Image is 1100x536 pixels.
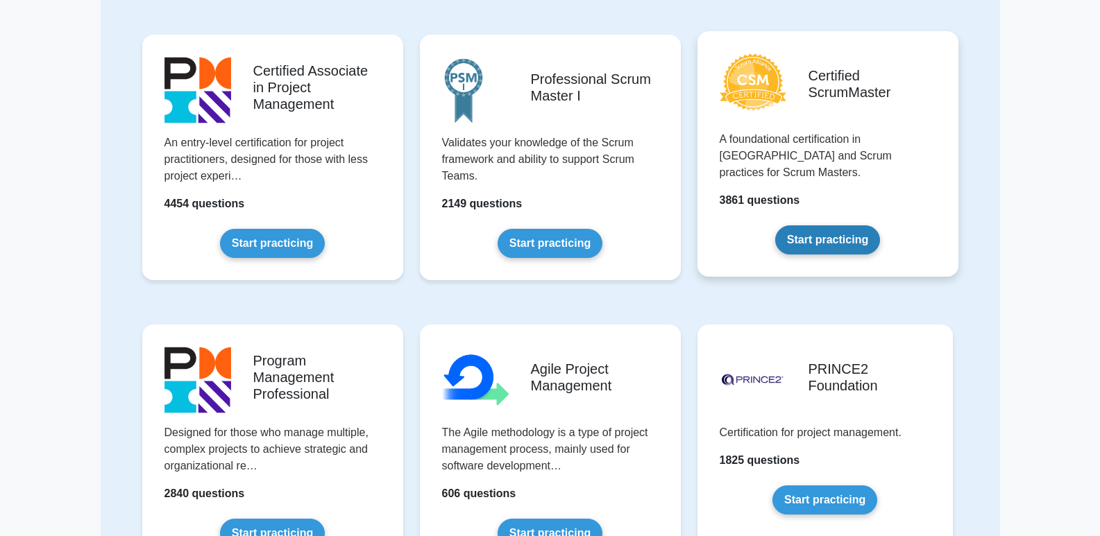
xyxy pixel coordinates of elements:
a: Start practicing [775,225,880,254]
a: Start practicing [220,229,325,258]
a: Start practicing [498,229,602,258]
a: Start practicing [772,485,877,515]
